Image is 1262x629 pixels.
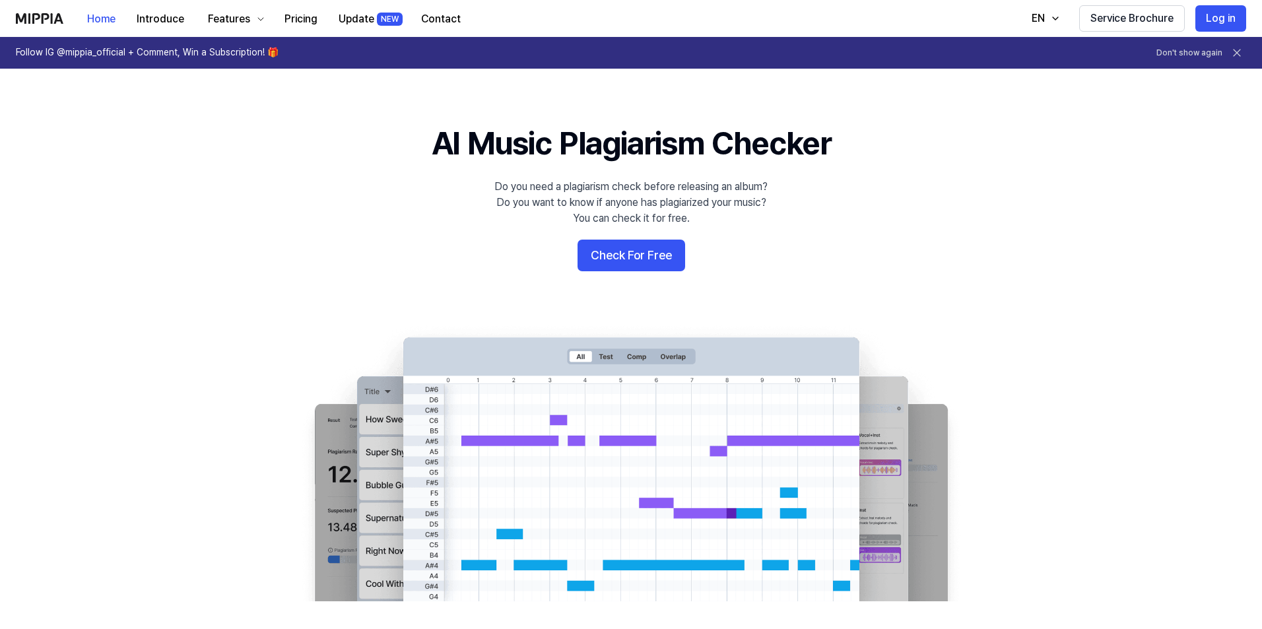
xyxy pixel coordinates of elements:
[1195,5,1246,32] button: Log in
[77,6,126,32] button: Home
[274,6,328,32] button: Pricing
[16,46,279,59] h1: Follow IG @mippia_official + Comment, Win a Subscription! 🎁
[77,1,126,37] a: Home
[16,13,63,24] img: logo
[126,6,195,32] button: Introduce
[377,13,403,26] div: NEW
[195,6,274,32] button: Features
[1079,5,1185,32] button: Service Brochure
[494,179,768,226] div: Do you need a plagiarism check before releasing an album? Do you want to know if anyone has plagi...
[1156,48,1222,59] button: Don't show again
[578,240,685,271] button: Check For Free
[1018,5,1069,32] button: EN
[328,6,411,32] button: UpdateNEW
[288,324,974,601] img: main Image
[328,1,411,37] a: UpdateNEW
[411,6,471,32] button: Contact
[1029,11,1047,26] div: EN
[432,121,831,166] h1: AI Music Plagiarism Checker
[205,11,253,27] div: Features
